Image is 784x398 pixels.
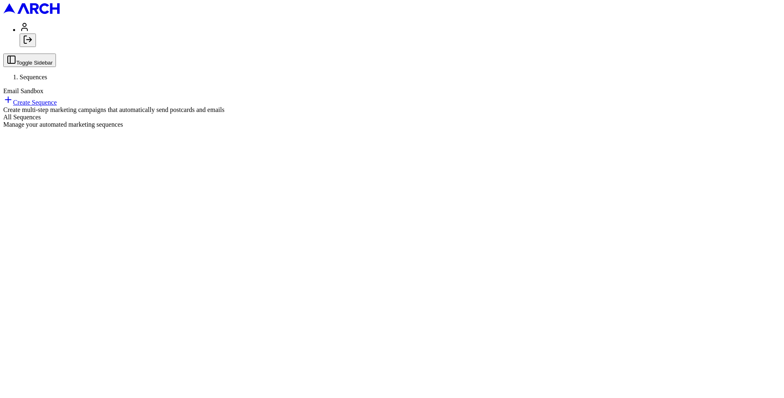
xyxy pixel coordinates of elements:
span: Toggle Sidebar [16,60,53,66]
button: Log out [20,34,36,47]
div: Create multi-step marketing campaigns that automatically send postcards and emails [3,106,781,114]
span: Sequences [20,74,47,80]
div: All Sequences [3,114,781,121]
div: Email Sandbox [3,87,781,95]
nav: breadcrumb [3,74,781,81]
a: Create Sequence [3,99,57,106]
button: Toggle Sidebar [3,54,56,67]
div: Manage your automated marketing sequences [3,121,781,128]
